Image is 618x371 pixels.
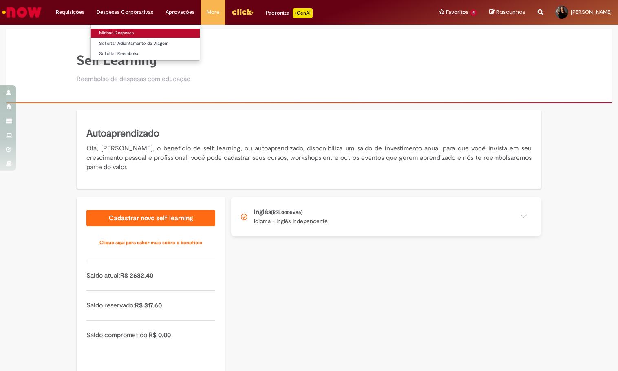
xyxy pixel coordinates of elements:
[571,9,612,15] span: [PERSON_NAME]
[91,29,200,38] a: Minhas Despesas
[86,301,215,310] p: Saldo reservado:
[86,271,215,280] p: Saldo atual:
[97,8,153,16] span: Despesas Corporativas
[77,76,190,83] h2: Reembolso de despesas com educação
[86,331,215,340] p: Saldo comprometido:
[56,8,84,16] span: Requisições
[86,234,215,251] a: Clique aqui para saber mais sobre o benefício
[120,272,153,280] span: R$ 2682.40
[232,6,254,18] img: click_logo_yellow_360x200.png
[135,301,162,309] span: R$ 317.60
[489,9,525,16] a: Rascunhos
[86,144,532,172] p: Olá, [PERSON_NAME], o benefício de self learning, ou autoaprendizado, disponibiliza um saldo de i...
[86,210,215,226] a: Cadastrar novo self learning
[91,49,200,58] a: Solicitar Reembolso
[90,24,200,61] ul: Despesas Corporativas
[166,8,194,16] span: Aprovações
[293,8,313,18] p: +GenAi
[149,331,171,339] span: R$ 0.00
[77,53,190,68] h1: Self Learning
[207,8,219,16] span: More
[496,8,525,16] span: Rascunhos
[1,4,43,20] img: ServiceNow
[470,9,477,16] span: 4
[91,39,200,48] a: Solicitar Adiantamento de Viagem
[446,8,468,16] span: Favoritos
[86,127,532,141] h5: Autoaprendizado
[266,8,313,18] div: Padroniza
